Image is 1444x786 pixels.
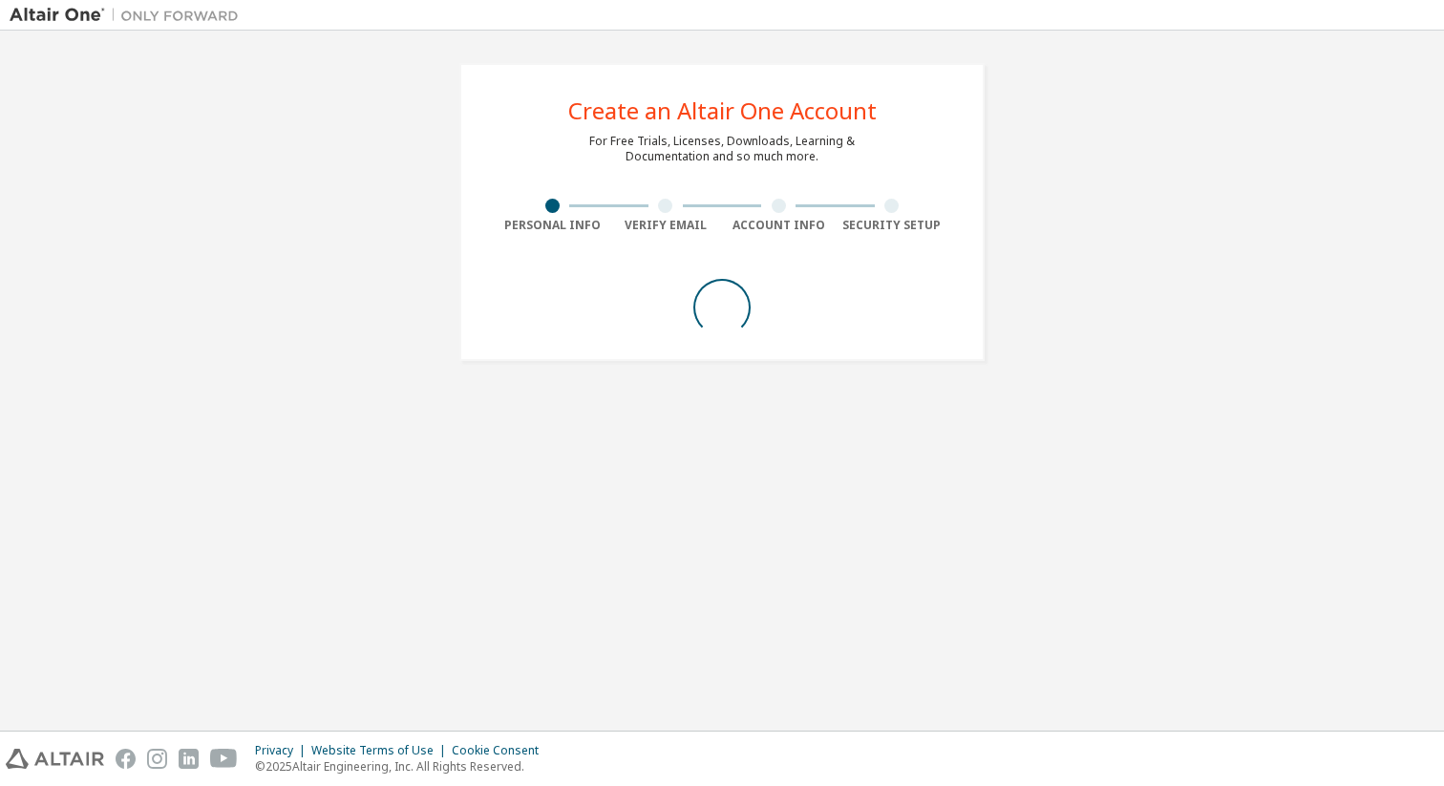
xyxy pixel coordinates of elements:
div: Account Info [722,218,836,233]
div: Verify Email [609,218,723,233]
img: instagram.svg [147,749,167,769]
div: Cookie Consent [452,743,550,758]
img: Altair One [10,6,248,25]
div: For Free Trials, Licenses, Downloads, Learning & Documentation and so much more. [589,134,855,164]
div: Privacy [255,743,311,758]
div: Website Terms of Use [311,743,452,758]
img: youtube.svg [210,749,238,769]
div: Security Setup [836,218,949,233]
img: altair_logo.svg [6,749,104,769]
div: Personal Info [496,218,609,233]
div: Create an Altair One Account [568,99,877,122]
p: © 2025 Altair Engineering, Inc. All Rights Reserved. [255,758,550,775]
img: facebook.svg [116,749,136,769]
img: linkedin.svg [179,749,199,769]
